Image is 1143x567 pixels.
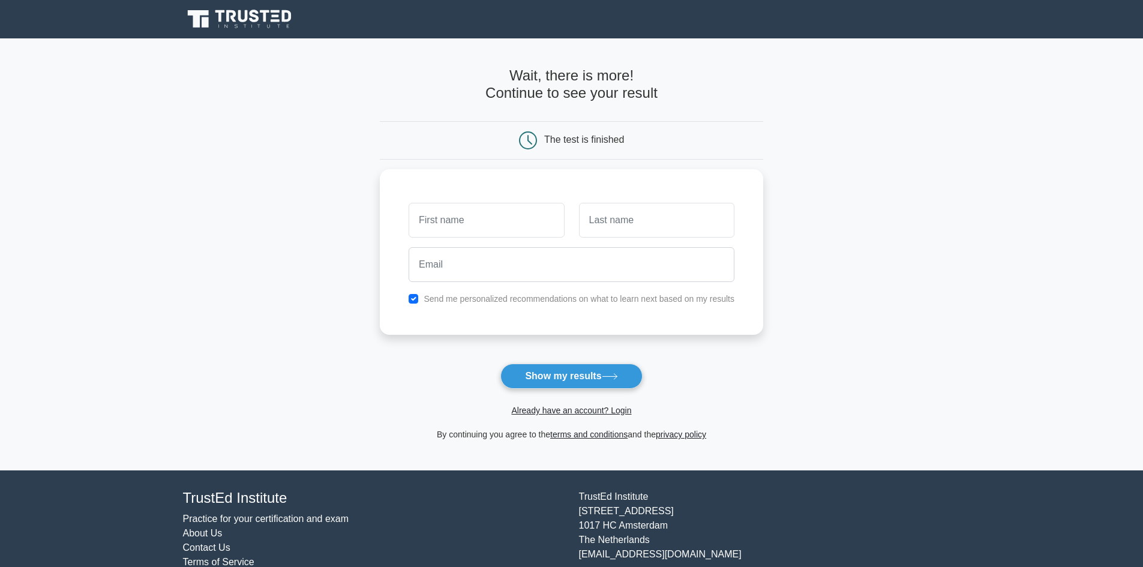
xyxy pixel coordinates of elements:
button: Show my results [500,364,642,389]
a: Already have an account? Login [511,406,631,415]
h4: Wait, there is more! Continue to see your result [380,67,763,102]
label: Send me personalized recommendations on what to learn next based on my results [424,294,734,304]
a: About Us [183,528,223,538]
h4: TrustEd Institute [183,490,565,507]
a: Contact Us [183,542,230,553]
a: terms and conditions [550,430,628,439]
input: Last name [579,203,734,238]
input: Email [409,247,734,282]
a: privacy policy [656,430,706,439]
a: Terms of Service [183,557,254,567]
div: The test is finished [544,134,624,145]
input: First name [409,203,564,238]
a: Practice for your certification and exam [183,514,349,524]
div: By continuing you agree to the and the [373,427,770,442]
